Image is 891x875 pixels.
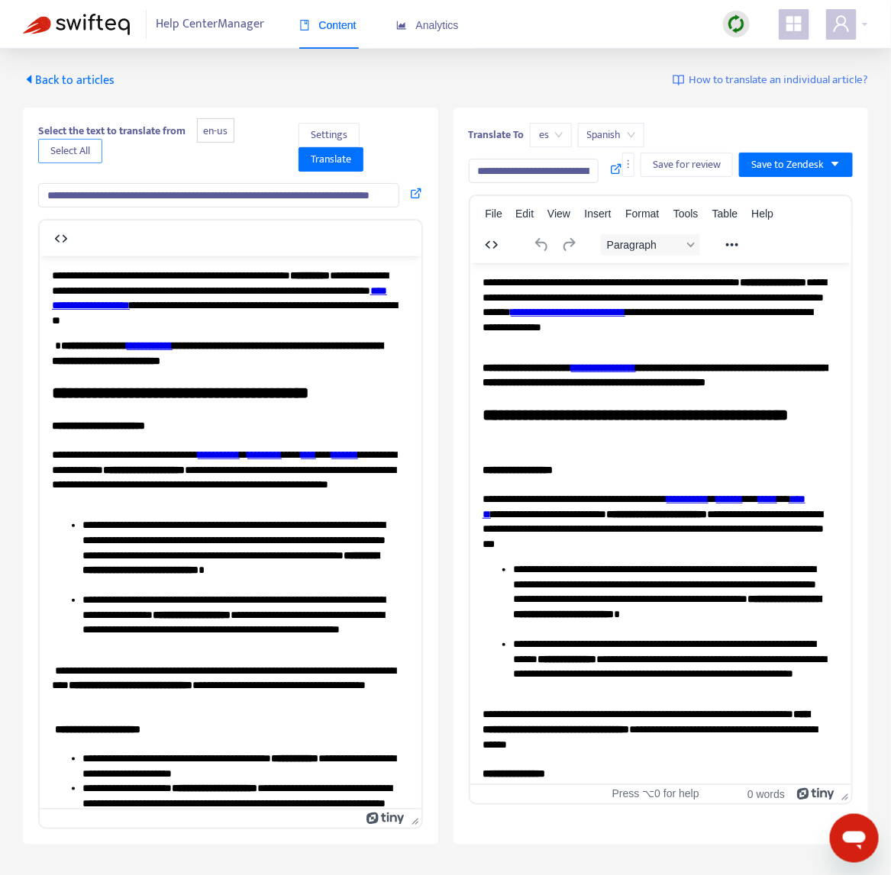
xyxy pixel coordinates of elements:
img: image-link [673,74,685,86]
span: How to translate an individual article? [689,72,868,89]
b: Select the text to translate from [38,122,186,140]
span: Insert [585,207,612,220]
span: Spanish [587,124,635,146]
div: Press the Up and Down arrow keys to resize the editor. [405,809,421,828]
iframe: Button to launch messaging window [830,814,879,863]
span: book [299,20,310,31]
button: more [622,153,634,177]
iframe: Rich Text Area [40,256,421,809]
span: Edit [515,207,534,220]
span: caret-left [23,73,35,85]
button: Redo [555,234,581,256]
span: Translate [311,151,351,168]
a: Powered by Tiny [797,787,835,799]
span: more [623,159,634,169]
span: Settings [311,127,347,143]
span: Table [712,207,738,220]
span: File [485,207,502,220]
button: Save for review [641,153,733,177]
span: area-chart [396,20,407,31]
span: user [832,14,851,33]
button: Block Paragraph [600,234,699,256]
button: Reveal or hide additional toolbar items [718,234,744,256]
a: Powered by Tiny [366,812,405,824]
button: Settings [299,123,360,147]
div: Press ⌥0 for help [596,787,715,800]
span: Help Center Manager [157,10,265,39]
span: Help [751,207,773,220]
img: sync.dc5367851b00ba804db3.png [727,14,746,34]
span: caret-down [830,159,841,169]
span: Format [625,207,659,220]
span: Analytics [396,19,459,31]
span: Save for review [653,156,721,173]
span: es [539,124,563,146]
span: View [547,207,570,220]
div: Press the Up and Down arrow keys to resize the editor. [835,785,851,803]
span: appstore [785,14,803,33]
button: Save to Zendeskcaret-down [739,153,853,177]
span: Save to Zendesk [751,156,824,173]
iframe: Rich Text Area [470,263,852,784]
span: Select All [50,143,90,159]
span: Back to articles [23,70,115,91]
span: Tools [673,207,699,220]
button: 0 words [747,787,785,800]
b: Translate To [469,126,525,143]
span: Content [299,19,357,31]
span: Paragraph [606,239,681,251]
button: Select All [38,139,102,163]
button: Translate [299,147,363,172]
span: en-us [197,118,234,143]
img: Swifteq [23,14,130,35]
button: Undo [528,234,554,256]
a: How to translate an individual article? [673,72,868,89]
